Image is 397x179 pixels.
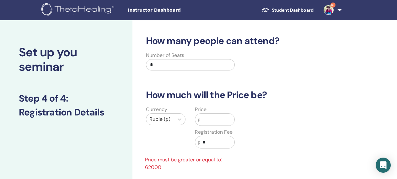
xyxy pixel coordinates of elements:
h3: Registration Details [19,107,114,118]
div: Open Intercom Messenger [376,158,391,173]
span: р [198,116,200,123]
h2: Set up you seminar [19,45,114,74]
img: logo.png [41,3,116,17]
label: Currency [146,106,167,113]
label: Number of Seats [146,52,184,59]
span: 9+ [330,3,335,8]
h3: How much will the Price be? [142,89,346,101]
img: default.jpg [324,5,334,15]
label: Price [195,106,207,113]
a: Student Dashboard [257,4,319,16]
label: Registration Fee [195,128,233,136]
h3: Step 4 of 4 : [19,93,114,104]
span: р [198,139,200,146]
span: Price must be greater or equal to: 62000 [141,156,240,171]
img: graduation-cap-white.svg [262,7,269,13]
h3: How many people can attend? [142,35,346,47]
span: Instructor Dashboard [128,7,222,14]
